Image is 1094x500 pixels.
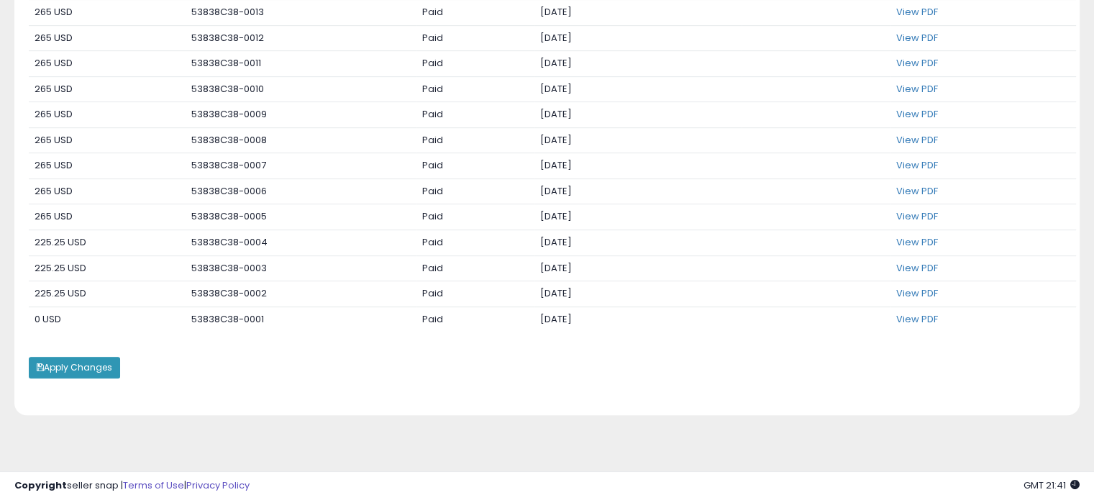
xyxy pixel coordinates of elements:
[534,102,742,128] td: [DATE]
[534,76,742,102] td: [DATE]
[416,255,534,281] td: Paid
[416,306,534,332] td: Paid
[534,178,742,204] td: [DATE]
[534,51,742,77] td: [DATE]
[896,5,938,19] a: View PDF
[896,31,938,45] a: View PDF
[896,158,938,172] a: View PDF
[29,306,186,332] td: 0 USD
[416,178,534,204] td: Paid
[416,281,534,307] td: Paid
[416,153,534,179] td: Paid
[186,230,416,256] td: 53838C38-0004
[896,312,938,326] a: View PDF
[896,261,938,275] a: View PDF
[186,153,416,179] td: 53838C38-0007
[123,478,184,492] a: Terms of Use
[534,153,742,179] td: [DATE]
[29,204,186,230] td: 265 USD
[416,76,534,102] td: Paid
[14,479,250,493] div: seller snap | |
[29,102,186,128] td: 265 USD
[896,82,938,96] a: View PDF
[896,286,938,300] a: View PDF
[416,102,534,128] td: Paid
[534,204,742,230] td: [DATE]
[896,56,938,70] a: View PDF
[534,306,742,332] td: [DATE]
[416,204,534,230] td: Paid
[29,25,186,51] td: 265 USD
[416,51,534,77] td: Paid
[186,102,416,128] td: 53838C38-0009
[186,306,416,332] td: 53838C38-0001
[186,25,416,51] td: 53838C38-0012
[896,133,938,147] a: View PDF
[1024,478,1080,492] span: 2025-10-6 21:41 GMT
[896,235,938,249] a: View PDF
[534,25,742,51] td: [DATE]
[534,230,742,256] td: [DATE]
[186,127,416,153] td: 53838C38-0008
[14,478,67,492] strong: Copyright
[29,357,120,378] button: Apply Changes
[186,178,416,204] td: 53838C38-0006
[896,184,938,198] a: View PDF
[186,281,416,307] td: 53838C38-0002
[29,127,186,153] td: 265 USD
[29,178,186,204] td: 265 USD
[416,127,534,153] td: Paid
[29,51,186,77] td: 265 USD
[896,107,938,121] a: View PDF
[29,230,186,256] td: 225.25 USD
[186,255,416,281] td: 53838C38-0003
[186,76,416,102] td: 53838C38-0010
[416,25,534,51] td: Paid
[534,255,742,281] td: [DATE]
[29,76,186,102] td: 265 USD
[186,51,416,77] td: 53838C38-0011
[186,204,416,230] td: 53838C38-0005
[896,209,938,223] a: View PDF
[29,255,186,281] td: 225.25 USD
[186,478,250,492] a: Privacy Policy
[29,153,186,179] td: 265 USD
[29,281,186,307] td: 225.25 USD
[534,281,742,307] td: [DATE]
[534,127,742,153] td: [DATE]
[416,230,534,256] td: Paid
